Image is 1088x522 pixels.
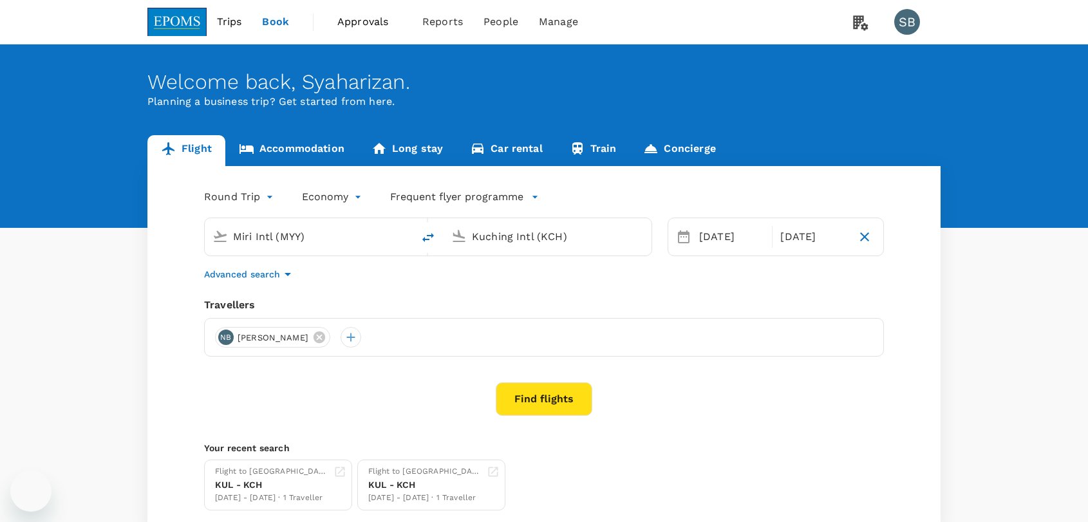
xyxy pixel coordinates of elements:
input: Going to [472,227,624,247]
button: Open [642,235,645,238]
div: Flight to [GEOGRAPHIC_DATA] [368,465,482,478]
div: [DATE] [694,224,769,250]
div: NB [218,330,234,345]
div: KUL - KCH [215,478,328,492]
p: Your recent search [204,442,884,454]
img: EPOMS SDN BHD [147,8,207,36]
span: Trips [217,14,242,30]
div: Welcome back , Syaharizan . [147,70,941,94]
div: NB[PERSON_NAME] [215,327,330,348]
button: Find flights [496,382,592,416]
span: Reports [422,14,463,30]
iframe: Button to launch messaging window [10,471,52,512]
button: delete [413,222,444,253]
span: Book [262,14,289,30]
div: [DATE] - [DATE] · 1 Traveller [368,492,482,505]
a: Long stay [358,135,456,166]
a: Accommodation [225,135,358,166]
a: Flight [147,135,225,166]
div: SB [894,9,920,35]
div: KUL - KCH [368,478,482,492]
span: [PERSON_NAME] [230,331,316,344]
a: Car rental [456,135,556,166]
div: Round Trip [204,187,276,207]
div: Economy [302,187,364,207]
a: Train [556,135,630,166]
button: Advanced search [204,266,295,282]
button: Open [404,235,406,238]
div: [DATE] [775,224,850,250]
span: People [483,14,518,30]
a: Concierge [630,135,729,166]
p: Frequent flyer programme [390,189,523,205]
p: Advanced search [204,268,280,281]
button: Frequent flyer programme [390,189,539,205]
div: Travellers [204,297,884,313]
span: Approvals [337,14,402,30]
p: Planning a business trip? Get started from here. [147,94,941,109]
span: Manage [539,14,578,30]
div: Flight to [GEOGRAPHIC_DATA] [215,465,328,478]
div: [DATE] - [DATE] · 1 Traveller [215,492,328,505]
input: Depart from [233,227,386,247]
